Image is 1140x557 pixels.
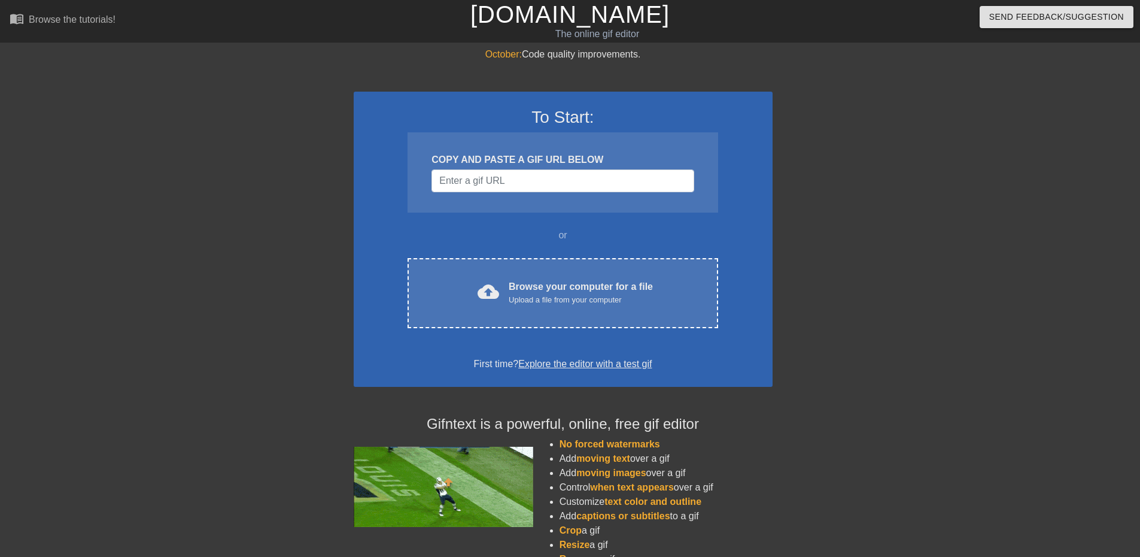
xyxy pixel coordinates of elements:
[989,10,1124,25] span: Send Feedback/Suggestion
[560,466,773,480] li: Add over a gif
[560,495,773,509] li: Customize
[10,11,24,26] span: menu_book
[354,416,773,433] h4: Gifntext is a powerful, online, free gif editor
[560,509,773,523] li: Add to a gif
[518,359,652,369] a: Explore the editor with a test gif
[590,482,674,492] span: when text appears
[576,511,670,521] span: captions or subtitles
[478,281,499,302] span: cloud_upload
[485,49,522,59] span: October:
[576,468,646,478] span: moving images
[604,497,701,507] span: text color and outline
[369,107,757,128] h3: To Start:
[369,357,757,371] div: First time?
[509,294,653,306] div: Upload a file from your computer
[354,47,773,62] div: Code quality improvements.
[354,447,533,527] img: football_small.gif
[560,439,660,449] span: No forced watermarks
[560,540,590,550] span: Resize
[980,6,1133,28] button: Send Feedback/Suggestion
[560,525,582,535] span: Crop
[431,169,694,192] input: Username
[560,538,773,552] li: a gif
[386,27,808,41] div: The online gif editor
[560,480,773,495] li: Control over a gif
[576,453,630,464] span: moving text
[29,14,115,25] div: Browse the tutorials!
[560,452,773,466] li: Add over a gif
[560,523,773,538] li: a gif
[470,1,670,28] a: [DOMAIN_NAME]
[509,280,653,306] div: Browse your computer for a file
[385,228,741,243] div: or
[10,11,115,30] a: Browse the tutorials!
[431,153,694,167] div: COPY AND PASTE A GIF URL BELOW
